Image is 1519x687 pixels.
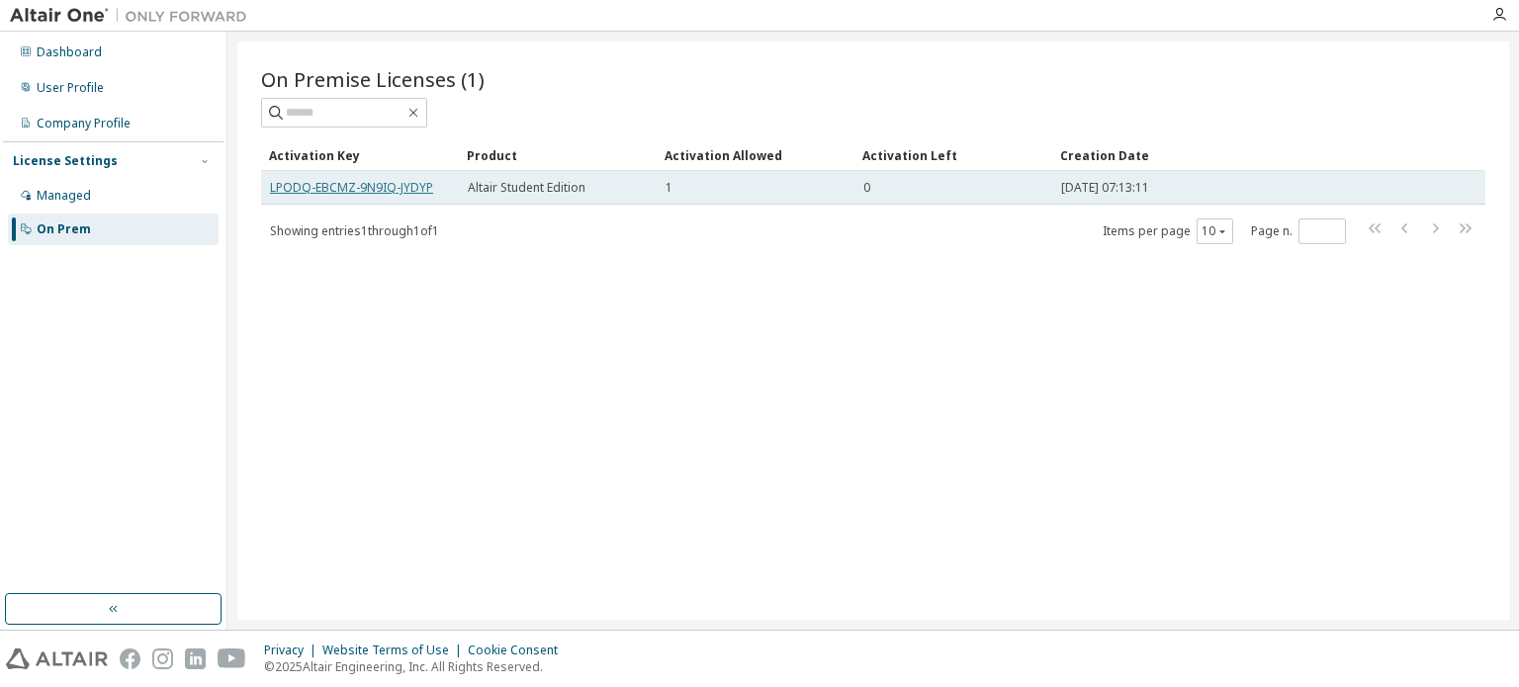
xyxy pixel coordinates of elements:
[152,648,173,669] img: instagram.svg
[322,643,468,658] div: Website Terms of Use
[1060,139,1398,171] div: Creation Date
[270,222,439,239] span: Showing entries 1 through 1 of 1
[467,139,649,171] div: Product
[120,648,140,669] img: facebook.svg
[665,139,847,171] div: Activation Allowed
[1061,180,1149,196] span: [DATE] 07:13:11
[37,80,104,96] div: User Profile
[6,648,108,669] img: altair_logo.svg
[185,648,206,669] img: linkedin.svg
[37,44,102,60] div: Dashboard
[37,188,91,204] div: Managed
[264,658,570,675] p: © 2025 Altair Engineering, Inc. All Rights Reserved.
[264,643,322,658] div: Privacy
[13,153,118,169] div: License Settings
[218,648,246,669] img: youtube.svg
[1103,218,1233,244] span: Items per page
[468,180,585,196] span: Altair Student Edition
[468,643,570,658] div: Cookie Consent
[863,180,870,196] span: 0
[862,139,1044,171] div: Activation Left
[10,6,257,26] img: Altair One
[666,180,672,196] span: 1
[37,116,131,131] div: Company Profile
[1202,223,1228,239] button: 10
[1251,218,1346,244] span: Page n.
[270,179,433,196] a: LPODQ-EBCMZ-9N9IQ-JYDYP
[269,139,451,171] div: Activation Key
[37,221,91,237] div: On Prem
[261,65,485,93] span: On Premise Licenses (1)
